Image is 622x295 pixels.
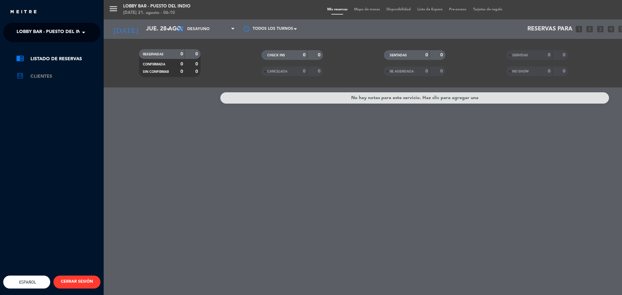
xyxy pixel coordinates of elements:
img: MEITRE [10,10,37,15]
i: chrome_reader_mode [16,54,24,62]
span: Lobby Bar - Puesto del Indio [17,26,89,39]
button: CERRAR SESIÓN [53,276,100,289]
i: account_box [16,72,24,80]
a: account_boxClientes [16,73,100,80]
span: Español [17,280,36,285]
a: chrome_reader_modeListado de Reservas [16,55,100,63]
